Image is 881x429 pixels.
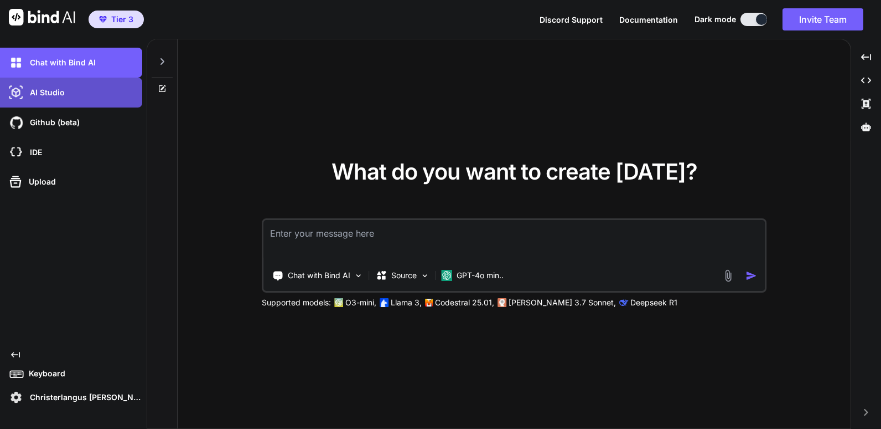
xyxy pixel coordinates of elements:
button: Documentation [619,14,678,25]
img: cloudideIcon [7,143,25,162]
img: settings [7,388,25,407]
button: premiumTier 3 [89,11,144,28]
img: githubDark [7,113,25,132]
p: AI Studio [25,87,65,98]
p: Chat with Bind AI [25,57,96,68]
p: Chat with Bind AI [288,270,350,281]
button: Discord Support [540,14,603,25]
p: Christerlangus [PERSON_NAME] [25,392,142,403]
span: Discord Support [540,15,603,24]
img: Pick Tools [354,271,363,280]
p: Supported models: [262,297,331,308]
img: claude [497,298,506,307]
p: Codestral 25.01, [435,297,494,308]
p: Github (beta) [25,117,80,128]
img: premium [99,16,107,23]
p: Deepseek R1 [630,297,677,308]
img: darkChat [7,53,25,72]
span: What do you want to create [DATE]? [331,158,697,185]
p: O3-mini, [345,297,376,308]
img: GPT-4o mini [441,270,452,281]
p: Source [391,270,417,281]
p: GPT-4o min.. [457,270,504,281]
p: Llama 3, [391,297,422,308]
span: Tier 3 [111,14,133,25]
p: Keyboard [24,368,65,379]
img: GPT-4 [334,298,343,307]
img: attachment [722,269,734,282]
img: Bind AI [9,9,75,25]
img: darkAi-studio [7,83,25,102]
img: Mistral-AI [425,299,433,307]
p: [PERSON_NAME] 3.7 Sonnet, [509,297,616,308]
button: Invite Team [782,8,863,30]
img: claude [619,298,628,307]
p: Upload [24,176,56,187]
img: Llama2 [380,298,388,307]
img: icon [745,270,757,282]
p: IDE [25,147,42,158]
span: Dark mode [695,14,736,25]
span: Documentation [619,15,678,24]
img: Pick Models [420,271,429,280]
